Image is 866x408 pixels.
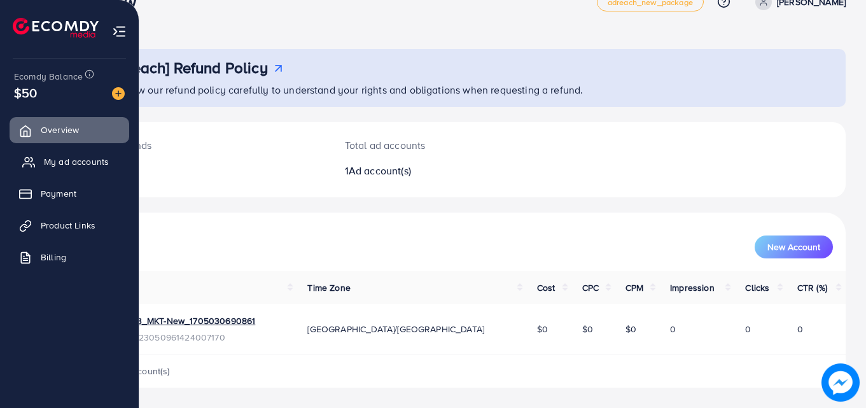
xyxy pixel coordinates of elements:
[582,281,599,294] span: CPC
[41,123,79,136] span: Overview
[10,181,129,206] a: Payment
[349,164,411,178] span: Ad account(s)
[13,18,99,38] img: logo
[797,281,827,294] span: CTR (%)
[307,323,484,335] span: [GEOGRAPHIC_DATA]/[GEOGRAPHIC_DATA]
[670,323,676,335] span: 0
[41,251,66,264] span: Billing
[625,281,643,294] span: CPM
[625,323,636,335] span: $0
[112,87,125,100] img: image
[745,323,751,335] span: 0
[307,281,350,294] span: Time Zone
[582,323,593,335] span: $0
[670,281,715,294] span: Impression
[41,187,76,200] span: Payment
[87,158,314,182] h2: $0
[537,281,555,294] span: Cost
[10,149,129,174] a: My ad accounts
[767,243,820,251] span: New Account
[41,219,95,232] span: Product Links
[745,281,769,294] span: Clicks
[14,83,37,102] span: $50
[537,323,548,335] span: $0
[10,213,129,238] a: Product Links
[10,244,129,270] a: Billing
[112,24,127,39] img: menu
[87,137,314,153] p: [DATE] spends
[81,82,838,97] p: Please review our refund policy carefully to understand your rights and obligations when requesti...
[14,70,83,83] span: Ecomdy Balance
[345,137,508,153] p: Total ad accounts
[100,59,268,77] h3: [AdReach] Refund Policy
[821,363,860,402] img: image
[797,323,803,335] span: 0
[116,331,255,344] span: ID: 7323050961424007170
[116,314,255,327] a: 42593_MKT-New_1705030690861
[44,155,109,168] span: My ad accounts
[10,117,129,143] a: Overview
[755,236,833,258] button: New Account
[345,165,508,177] h2: 1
